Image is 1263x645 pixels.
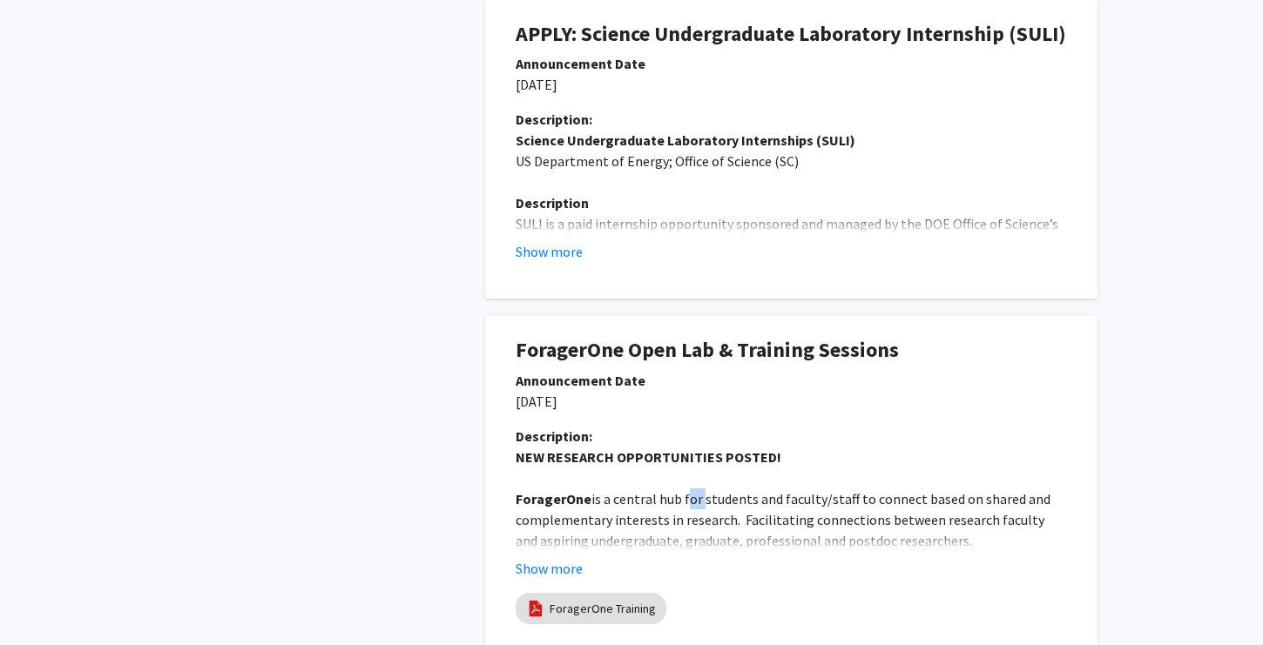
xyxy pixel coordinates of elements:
[516,488,1067,551] p: is a central hub for students and faculty/staff to connect based on shared and complementary inte...
[516,53,1067,74] div: Announcement Date
[516,490,591,507] strong: ForagerOne
[516,241,583,262] button: Show more
[516,109,1067,130] div: Description:
[516,22,1067,47] h1: APPLY: Science Undergraduate Laboratory Internship (SULI)
[516,448,781,466] strong: NEW RESEARCH OPPORTUNITIES POSTED!
[516,338,1067,363] h1: ForagerOne Open Lab & Training Sessions
[516,151,1067,171] p: US Department of Energy; Office of Science (SC)
[516,131,855,149] strong: Science Undergraduate Laboratory Internships (SULI)
[516,426,1067,447] div: Description:
[13,567,74,632] iframe: Chat
[526,599,545,618] img: pdf_icon.png
[516,213,1067,359] p: SULI is a paid internship opportunity sponsored and managed by the DOE Office of Science’s Office...
[516,194,589,212] strong: Description
[516,558,583,579] button: Show more
[516,74,1067,95] p: [DATE]
[550,600,656,618] a: ForagerOne Training
[516,391,1067,412] p: [DATE]
[516,370,1067,391] div: Announcement Date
